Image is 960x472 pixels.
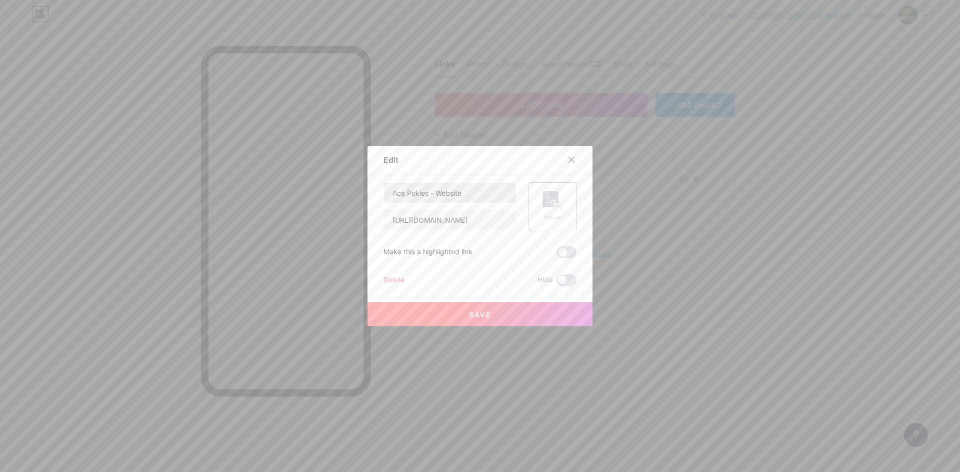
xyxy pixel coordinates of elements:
[384,210,516,230] input: URL
[383,246,472,258] div: Make this a highlighted link
[384,183,516,203] input: Title
[383,154,398,166] div: Edit
[469,310,491,319] span: Save
[367,302,592,326] button: Save
[537,274,552,286] span: Hide
[383,274,404,286] div: Delete
[542,214,562,221] div: Picture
